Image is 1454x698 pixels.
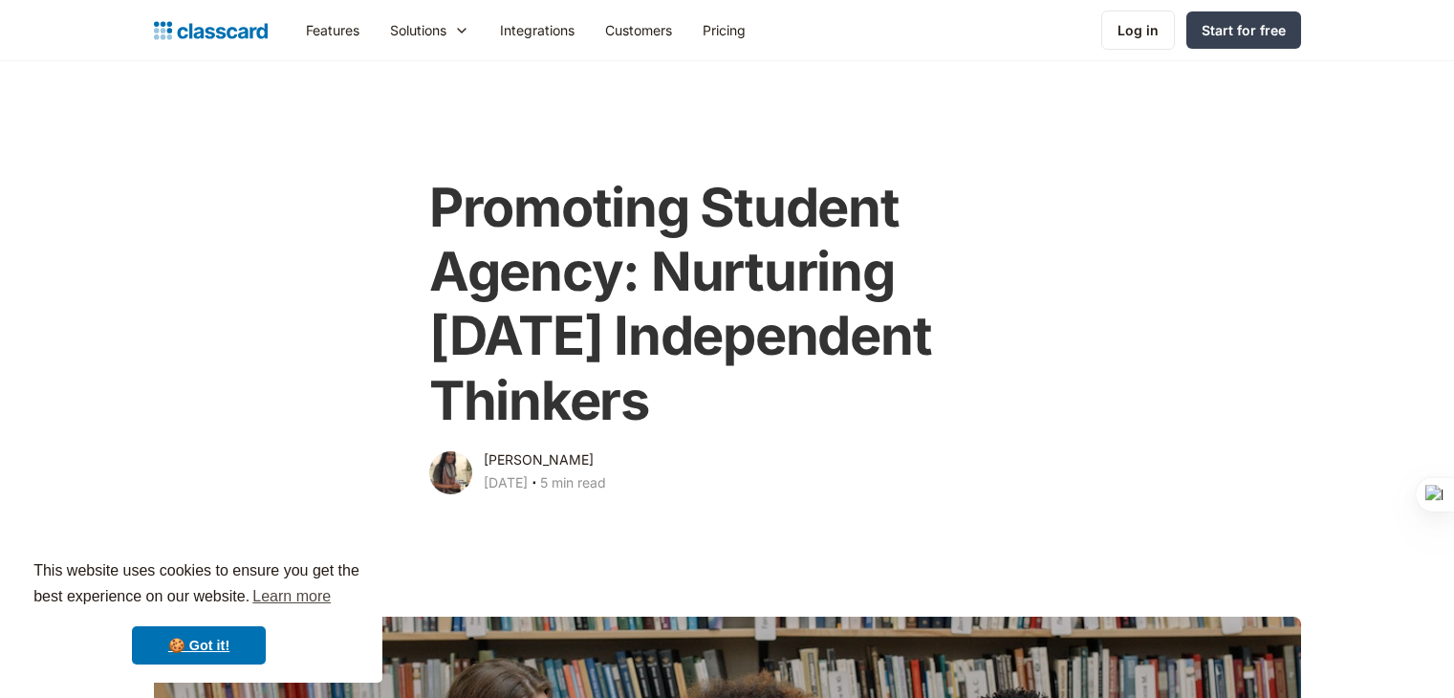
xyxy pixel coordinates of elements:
img: linkedin-white sharing button [880,467,896,482]
div: 5 min read [540,471,606,494]
a: Features [291,9,375,52]
div: Solutions [375,9,485,52]
a: Customers [590,9,687,52]
img: pinterest-white sharing button [921,467,936,482]
span: This website uses cookies to ensure you get the best experience on our website. [33,559,364,611]
div: Start for free [1202,20,1286,40]
h1: Promoting Student Agency: Nurturing [DATE] Independent Thinkers [429,176,1025,433]
img: email-white sharing button [1001,467,1016,482]
a: Integrations [485,9,590,52]
div: [DATE] [484,471,528,494]
div: cookieconsent [15,541,382,683]
a: Log in [1101,11,1175,50]
div: [PERSON_NAME] [484,448,594,471]
div: Log in [1118,20,1159,40]
img: whatsapp-white sharing button [800,467,815,482]
img: facebook-white sharing button [961,467,976,482]
a: dismiss cookie message [132,626,266,665]
a: Start for free [1186,11,1301,49]
div: Solutions [390,20,446,40]
a: Pricing [687,9,761,52]
img: twitter-white sharing button [840,467,856,482]
div: ‧ [528,471,540,498]
a: learn more about cookies [250,582,334,611]
a: home [154,17,268,44]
